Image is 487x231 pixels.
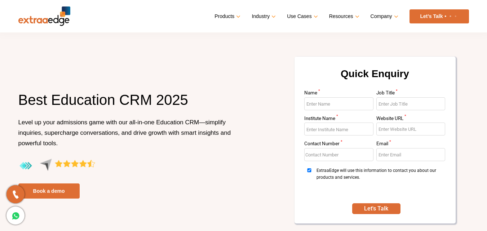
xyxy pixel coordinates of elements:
label: Institute Name [304,116,373,123]
h2: Quick Enquiry [303,65,447,90]
input: Enter Job Title [376,97,446,110]
input: Enter Email [376,148,446,161]
a: Book a demo [18,183,80,199]
label: Website URL [376,116,446,123]
span: ExtraaEdge will use this information to contact you about our products and services. [316,167,443,194]
button: SUBMIT [352,203,400,214]
a: Resources [329,11,358,22]
input: ExtraaEdge will use this information to contact you about our products and services. [304,168,314,172]
h1: Best Education CRM 2025 [18,90,238,117]
label: Job Title [376,90,446,97]
label: Name [304,90,373,97]
input: Enter Contact Number [304,148,373,161]
a: Industry [252,11,274,22]
input: Enter Institute Name [304,123,373,136]
span: Level up your admissions game with our all-in-one Education CRM—simplify inquiries, supercharge c... [18,119,231,147]
a: Company [371,11,397,22]
input: Enter Website URL [376,123,446,136]
a: Products [214,11,239,22]
label: Contact Number [304,141,373,148]
input: Enter Name [304,97,373,110]
a: Let’s Talk [409,9,469,23]
label: Email [376,141,446,148]
a: Use Cases [287,11,316,22]
img: aggregate-rating-by-users [18,159,95,173]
